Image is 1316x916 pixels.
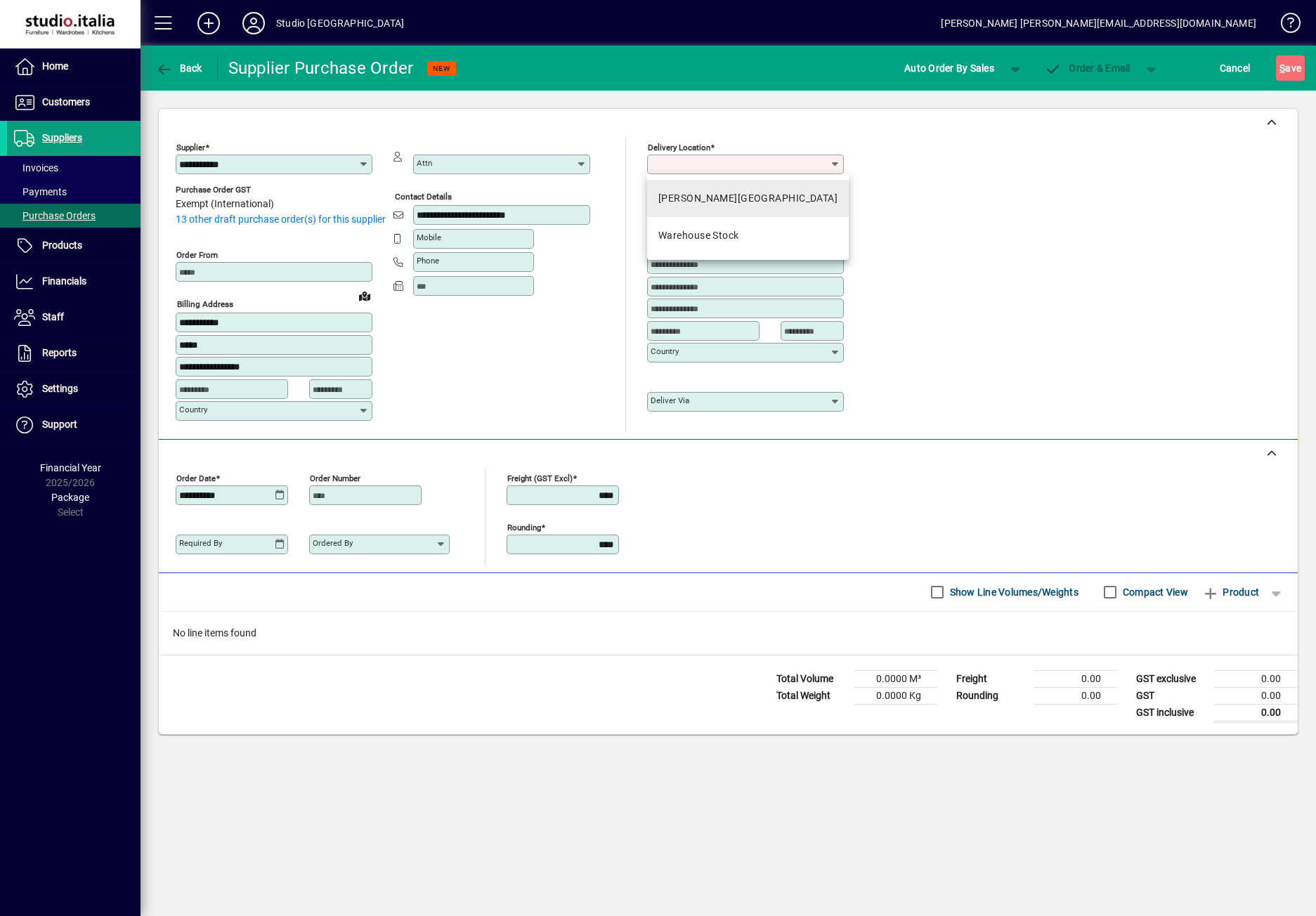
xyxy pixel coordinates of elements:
mat-label: Rounding [507,522,541,532]
a: Financials [7,264,141,299]
div: Warehouse Stock [658,228,739,243]
a: Reports [7,336,141,371]
div: [PERSON_NAME] [PERSON_NAME][EMAIL_ADDRESS][DOMAIN_NAME] [941,12,1256,34]
td: 0.00 [1213,670,1298,687]
div: 13 other draft purchase order(s) for this supplier [176,212,393,227]
span: ave [1279,57,1301,79]
span: Financials [42,275,86,287]
a: Purchase Orders [7,204,141,228]
mat-option: Nugent Street [647,180,849,217]
td: Rounding [949,687,1034,704]
span: Auto Order By Sales [904,57,994,79]
label: Show Line Volumes/Weights [947,585,1079,599]
button: Product [1195,580,1266,605]
mat-label: Attn [417,158,432,168]
span: S [1279,63,1285,74]
a: Home [7,49,141,84]
label: Compact View [1120,585,1188,599]
span: Exempt (International) [176,199,274,210]
span: Package [51,492,89,503]
span: Invoices [14,162,58,174]
button: Auto Order By Sales [897,55,1001,81]
button: Add [186,11,231,36]
span: Financial Year [40,462,101,473]
a: Knowledge Base [1270,3,1298,48]
button: Profile [231,11,276,36]
td: 0.00 [1034,670,1118,687]
div: [PERSON_NAME][GEOGRAPHIC_DATA] [658,191,838,206]
span: Order & Email [1045,63,1131,74]
td: 0.00 [1213,704,1298,721]
span: Home [42,60,68,72]
mat-label: Freight (GST excl) [507,473,573,483]
div: Supplier Purchase Order [228,57,414,79]
td: 0.0000 M³ [854,670,938,687]
a: Payments [7,180,141,204]
td: Freight [949,670,1034,687]
mat-label: Delivery Location [648,143,710,152]
mat-label: Supplier [176,143,205,152]
span: Product [1202,581,1259,603]
td: GST exclusive [1129,670,1213,687]
a: Settings [7,372,141,407]
mat-label: Deliver via [651,395,689,405]
td: GST [1129,687,1213,704]
div: Studio [GEOGRAPHIC_DATA] [276,12,404,34]
a: View on map [353,284,376,307]
button: Save [1276,55,1305,81]
span: Purchase Order GST [176,185,274,195]
mat-label: Order number [310,473,360,483]
td: 0.00 [1034,687,1118,704]
span: Back [155,63,202,74]
mat-option: Warehouse Stock [647,217,849,254]
a: Support [7,407,141,443]
button: Order & Email [1038,55,1138,81]
a: Invoices [7,156,141,180]
mat-label: Country [179,405,207,414]
td: 0.0000 Kg [854,687,938,704]
span: Suppliers [42,132,82,143]
td: GST inclusive [1129,704,1213,721]
mat-label: Mobile [417,233,441,242]
span: Reports [42,347,77,358]
span: Purchase Orders [14,210,96,221]
span: Settings [42,383,78,394]
mat-label: Order from [176,250,218,260]
a: Products [7,228,141,263]
mat-label: Required by [179,538,222,548]
span: Support [42,419,77,430]
button: Back [152,55,206,81]
mat-label: Country [651,346,679,356]
div: No line items found [159,612,1298,655]
span: Payments [14,186,67,197]
td: Total Volume [769,670,854,687]
span: Customers [42,96,90,107]
app-page-header-button: Back [141,55,218,81]
span: NEW [433,64,450,73]
mat-label: Order date [176,473,216,483]
button: Cancel [1216,55,1254,81]
td: 0.00 [1213,687,1298,704]
a: Staff [7,300,141,335]
span: Staff [42,311,64,322]
span: Products [42,240,82,251]
span: Cancel [1220,57,1251,79]
mat-label: Ordered by [313,538,353,548]
mat-label: Phone [417,256,439,266]
a: Customers [7,85,141,120]
td: Total Weight [769,687,854,704]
